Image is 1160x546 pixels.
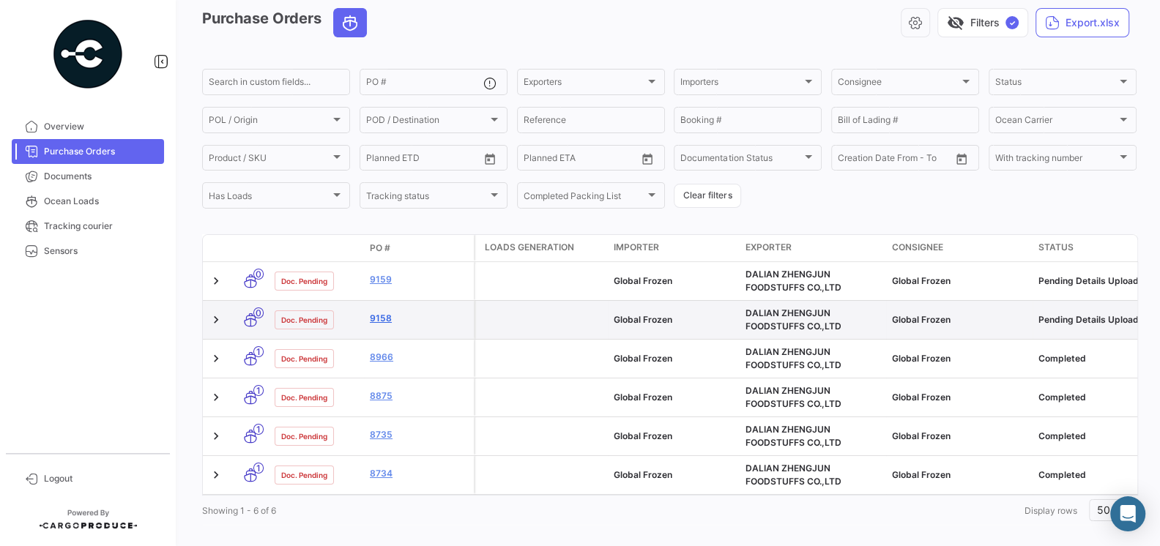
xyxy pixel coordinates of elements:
[209,429,223,444] a: Expand/Collapse Row
[253,385,264,396] span: 1
[281,430,327,442] span: Doc. Pending
[886,235,1033,261] datatable-header-cell: Consignee
[281,392,327,403] span: Doc. Pending
[947,14,964,31] span: visibility_off
[12,164,164,189] a: Documents
[202,8,371,37] h3: Purchase Orders
[746,385,841,409] span: DALIAN ZHENGJUN FOODSTUFFS CO.,LTD
[366,155,387,165] input: From
[44,220,158,233] span: Tracking courier
[746,269,841,293] span: DALIAN ZHENGJUN FOODSTUFFS CO.,LTD
[209,390,223,405] a: Expand/Collapse Row
[746,307,841,332] span: DALIAN ZHENGJUN FOODSTUFFS CO.,LTD
[253,463,264,474] span: 1
[892,353,951,364] span: Global Frozen
[44,472,158,485] span: Logout
[608,235,740,261] datatable-header-cell: Importer
[995,79,1117,89] span: Status
[524,79,645,89] span: Exporters
[995,155,1117,165] span: With tracking number
[51,18,124,91] img: powered-by.png
[1025,505,1077,516] span: Display rows
[746,424,841,448] span: DALIAN ZHENGJUN FOODSTUFFS CO.,LTD
[281,353,327,364] span: Doc. Pending
[44,195,158,208] span: Ocean Loads
[614,314,672,325] span: Global Frozen
[614,353,672,364] span: Global Frozen
[209,468,223,482] a: Expand/Collapse Row
[485,241,574,254] span: Loads generation
[209,313,223,327] a: Expand/Collapse Row
[524,192,645,203] span: Completed Packing List
[12,189,164,214] a: Ocean Loads
[269,242,364,254] datatable-header-cell: Doc. Status
[334,9,366,37] button: Ocean
[614,275,672,286] span: Global Frozen
[746,241,792,254] span: Exporter
[12,214,164,239] a: Tracking courier
[479,148,501,170] button: Open calendar
[937,8,1028,37] button: visibility_offFilters✓
[951,148,973,170] button: Open calendar
[253,424,264,435] span: 1
[209,117,330,127] span: POL / Origin
[209,192,330,203] span: Has Loads
[253,269,264,280] span: 0
[12,239,164,263] a: Sensors
[680,79,802,89] span: Importers
[370,351,468,364] a: 8966
[209,274,223,288] a: Expand/Collapse Row
[44,170,158,183] span: Documents
[892,469,951,480] span: Global Frozen
[366,117,488,127] span: POD / Destination
[674,184,741,208] button: Clear filters
[892,430,951,441] span: Global Frozen
[370,428,468,441] a: 8735
[1110,496,1145,531] div: Abrir Intercom Messenger
[366,192,488,203] span: Tracking status
[892,241,943,254] span: Consignee
[892,275,951,286] span: Global Frozen
[397,155,450,165] input: To
[370,242,390,255] span: PO #
[370,467,468,480] a: 8734
[12,139,164,164] a: Purchase Orders
[892,314,951,325] span: Global Frozen
[209,351,223,366] a: Expand/Collapse Row
[869,155,922,165] input: To
[232,242,269,254] datatable-header-cell: Transport mode
[209,155,330,165] span: Product / SKU
[746,463,841,487] span: DALIAN ZHENGJUN FOODSTUFFS CO.,LTD
[614,469,672,480] span: Global Frozen
[44,120,158,133] span: Overview
[370,312,468,325] a: 9158
[1097,504,1110,516] span: 50
[12,114,164,139] a: Overview
[892,392,951,403] span: Global Frozen
[281,469,327,481] span: Doc. Pending
[680,155,802,165] span: Documentation Status
[636,148,658,170] button: Open calendar
[253,346,264,357] span: 1
[554,155,608,165] input: To
[614,430,672,441] span: Global Frozen
[1038,241,1074,254] span: Status
[995,117,1117,127] span: Ocean Carrier
[364,236,474,261] datatable-header-cell: PO #
[614,392,672,403] span: Global Frozen
[253,307,264,318] span: 0
[524,155,544,165] input: From
[746,346,841,370] span: DALIAN ZHENGJUN FOODSTUFFS CO.,LTD
[614,241,659,254] span: Importer
[370,389,468,403] a: 8875
[281,275,327,287] span: Doc. Pending
[476,235,608,261] datatable-header-cell: Loads generation
[1036,8,1129,37] button: Export.xlsx
[1005,16,1019,29] span: ✓
[838,79,959,89] span: Consignee
[370,273,468,286] a: 9159
[740,235,886,261] datatable-header-cell: Exporter
[44,145,158,158] span: Purchase Orders
[838,155,858,165] input: From
[202,505,276,516] span: Showing 1 - 6 of 6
